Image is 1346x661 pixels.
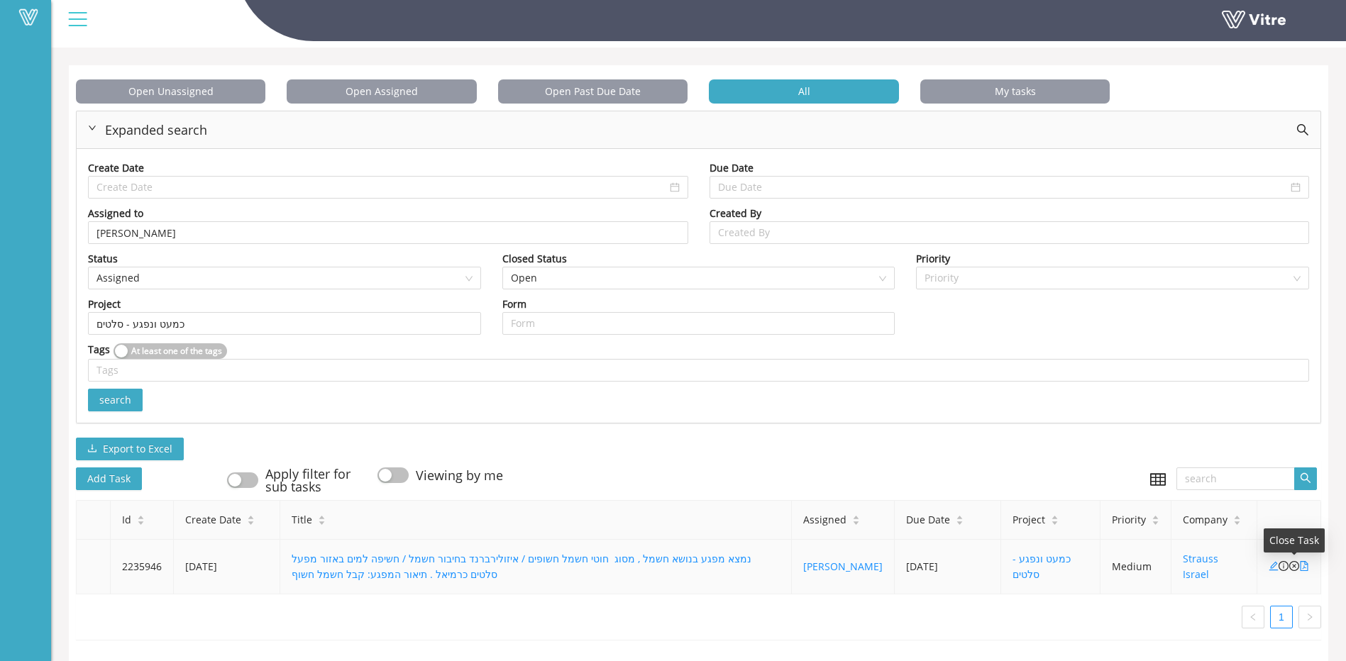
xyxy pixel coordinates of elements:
span: caret-down [137,519,145,527]
span: edit [1269,561,1279,571]
div: Apply filter for sub tasks [265,467,357,493]
a: Add Task [76,469,156,486]
a: [PERSON_NAME] [803,560,883,573]
div: Viewing by me [416,469,503,482]
span: right [1306,613,1314,621]
span: caret-down [956,519,964,527]
input: search [1176,467,1295,490]
span: caret-down [1233,519,1241,527]
span: left [1249,613,1257,621]
span: Open [511,267,887,289]
span: right [88,123,96,132]
button: right [1298,606,1321,628]
td: 2235946 [111,540,174,594]
button: search [1294,467,1317,490]
span: Add Task [76,467,142,490]
a: כמעט ונפגע - סלטים [1013,552,1071,581]
span: Open Unassigned [76,79,265,104]
td: Medium [1100,540,1171,594]
div: rightExpanded search [77,111,1320,148]
button: left [1242,606,1264,628]
span: Open Assigned [287,79,476,104]
span: table [1150,472,1166,487]
span: Company [1183,512,1228,528]
span: Open Past Due Date [498,79,688,104]
span: caret-up [137,513,145,521]
span: file-pdf [1299,561,1309,571]
span: Due Date [906,512,950,528]
div: Close Task [1264,528,1325,552]
button: search [88,389,143,411]
span: My tasks [920,79,1110,104]
div: Create Date [88,160,144,176]
a: 1 [1271,606,1292,628]
span: caret-up [318,513,326,521]
span: Create Date [185,512,241,528]
a: edit [1269,560,1279,573]
span: caret-down [318,519,326,527]
span: Assigned [96,267,473,289]
span: Priority [1112,512,1146,528]
div: Closed Status [502,251,567,267]
span: search [1300,472,1311,485]
div: Tags [88,342,110,358]
div: Assigned to [88,206,143,221]
input: Due Date [718,179,1289,195]
span: At least one of the tags [131,343,222,359]
span: caret-down [1152,519,1159,527]
div: Priority [916,251,950,267]
span: caret-up [956,513,964,521]
span: caret-down [1051,519,1059,527]
a: נמצא מפגע בנושא חשמל , מסוג חוטי חשמל חשופים / איזולירברנד בחיבור חשמל / חשיפה למים באזור מפעל סל... [292,552,751,581]
a: Strauss Israel [1183,552,1218,581]
li: Next Page [1298,606,1321,628]
span: caret-up [247,513,255,521]
li: 1 [1270,606,1293,628]
div: Due Date [710,160,754,176]
div: Created By [710,206,761,221]
span: Export to Excel [103,441,172,457]
span: close-circle [1289,561,1299,571]
span: search [99,392,131,408]
span: caret-down [247,519,255,527]
span: Id [122,512,131,528]
li: Previous Page [1242,606,1264,628]
td: [DATE] [895,540,1001,594]
input: Create Date [96,179,667,195]
a: file-pdf [1299,560,1309,573]
span: info-circle [1279,561,1289,571]
span: download [87,443,97,455]
div: Project [88,296,121,312]
span: All [709,79,898,104]
span: caret-down [852,519,860,527]
button: downloadExport to Excel [76,438,184,460]
div: Status [88,251,118,267]
span: Assigned [803,512,846,528]
td: [DATE] [174,540,280,594]
span: caret-up [1152,513,1159,521]
span: Title [292,512,312,528]
div: Form [502,296,526,312]
span: caret-up [1233,513,1241,521]
span: caret-up [1051,513,1059,521]
span: search [1296,123,1309,136]
span: caret-up [852,513,860,521]
span: Project [1013,512,1045,528]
